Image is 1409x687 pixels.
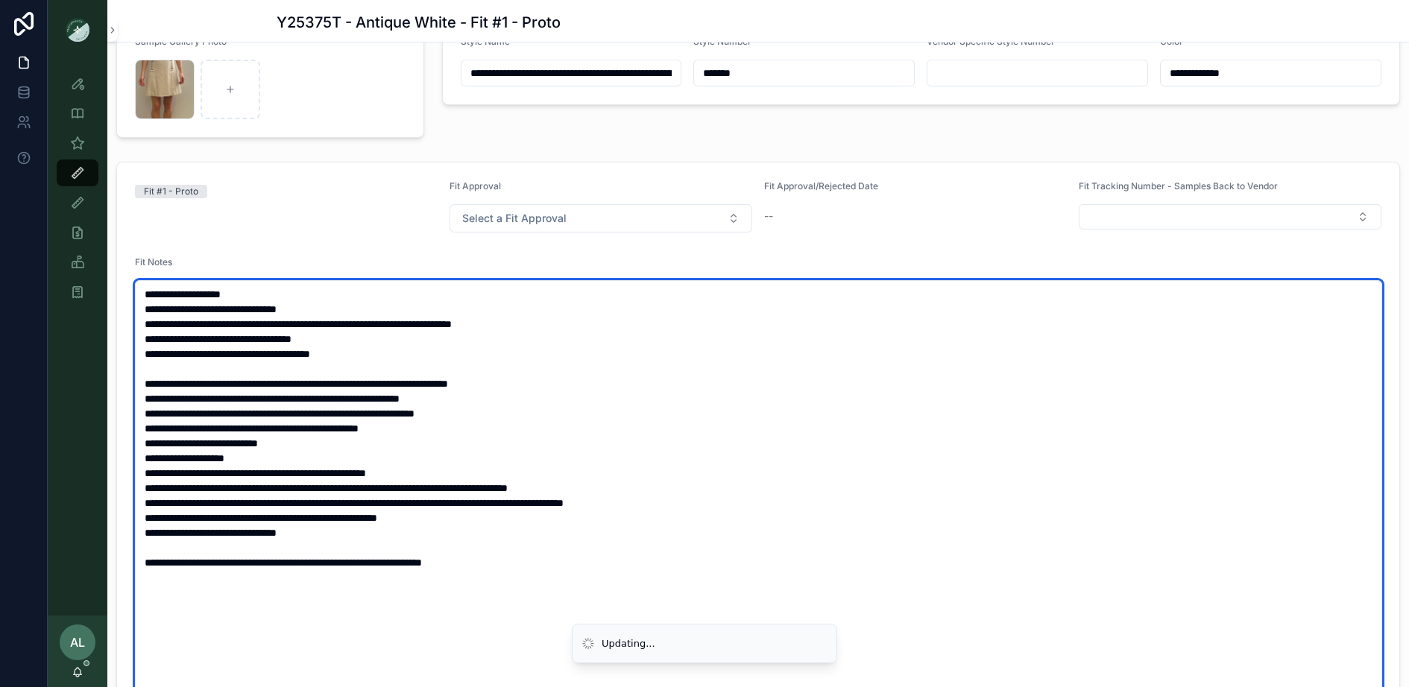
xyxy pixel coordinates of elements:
[66,18,89,42] img: App logo
[450,180,501,191] span: Fit Approval
[144,185,198,198] div: Fit #1 - Proto
[764,180,878,191] span: Fit Approval/Rejected Date
[602,636,655,651] div: Updating...
[48,60,107,615] div: scrollable content
[1079,180,1278,191] span: Fit Tracking Number - Samples Back to Vendor
[277,12,561,33] h1: Y25375T - Antique White - Fit #1 - Proto
[450,204,752,232] button: Select Button
[135,256,172,267] span: Fit Notes
[70,633,85,651] span: AL
[1079,204,1381,229] button: Select Button
[462,211,567,226] span: Select a Fit Approval
[764,209,773,224] span: --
